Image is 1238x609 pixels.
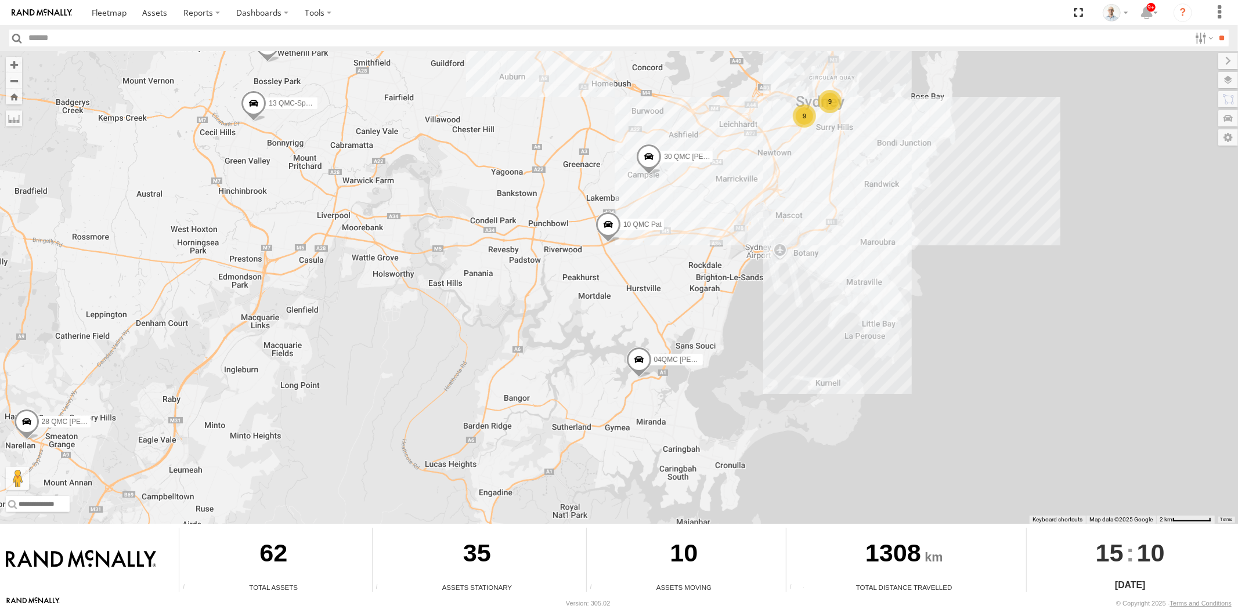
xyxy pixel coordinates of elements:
i: ? [1174,3,1192,22]
img: Rand McNally [6,550,156,570]
div: © Copyright 2025 - [1116,600,1232,607]
div: Total number of assets current in transit. [587,583,604,592]
button: Map Scale: 2 km per 63 pixels [1156,516,1215,524]
span: Map data ©2025 Google [1089,516,1153,523]
div: Total number of assets current stationary. [373,583,390,592]
div: [DATE] [1027,578,1234,592]
a: Terms [1221,517,1233,521]
div: 1308 [786,528,1022,582]
button: Keyboard shortcuts [1033,516,1082,524]
button: Zoom out [6,72,22,89]
div: Total number of Enabled Assets [179,583,197,592]
label: Map Settings [1218,129,1238,146]
div: 9 [793,104,816,128]
label: Measure [6,110,22,126]
span: 15 [1096,528,1124,578]
div: Kurt Byers [1099,4,1132,21]
a: Visit our Website [6,597,60,609]
div: Total Distance Travelled [786,582,1022,592]
label: Search Filter Options [1190,30,1215,46]
span: 10 [1137,528,1165,578]
div: 10 [587,528,782,582]
span: 28 QMC [PERSON_NAME] [41,417,127,425]
div: Assets Stationary [373,582,582,592]
img: rand-logo.svg [12,9,72,17]
div: 35 [373,528,582,582]
button: Zoom Home [6,89,22,104]
button: Drag Pegman onto the map to open Street View [6,467,29,490]
div: : [1027,528,1234,578]
button: Zoom in [6,57,22,72]
div: 62 [179,528,367,582]
span: 04QMC [PERSON_NAME] [654,356,737,364]
span: 2 km [1160,516,1172,523]
div: 9 [818,90,842,113]
a: Terms and Conditions [1170,600,1232,607]
span: 10 QMC Pat [623,220,661,229]
span: 30 QMC [PERSON_NAME] [664,153,749,161]
div: Total Assets [179,582,367,592]
div: Assets Moving [587,582,782,592]
div: Total distance travelled by all assets within specified date range and applied filters [786,583,804,592]
span: 13 QMC-Spare [269,99,316,107]
div: Version: 305.02 [566,600,610,607]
